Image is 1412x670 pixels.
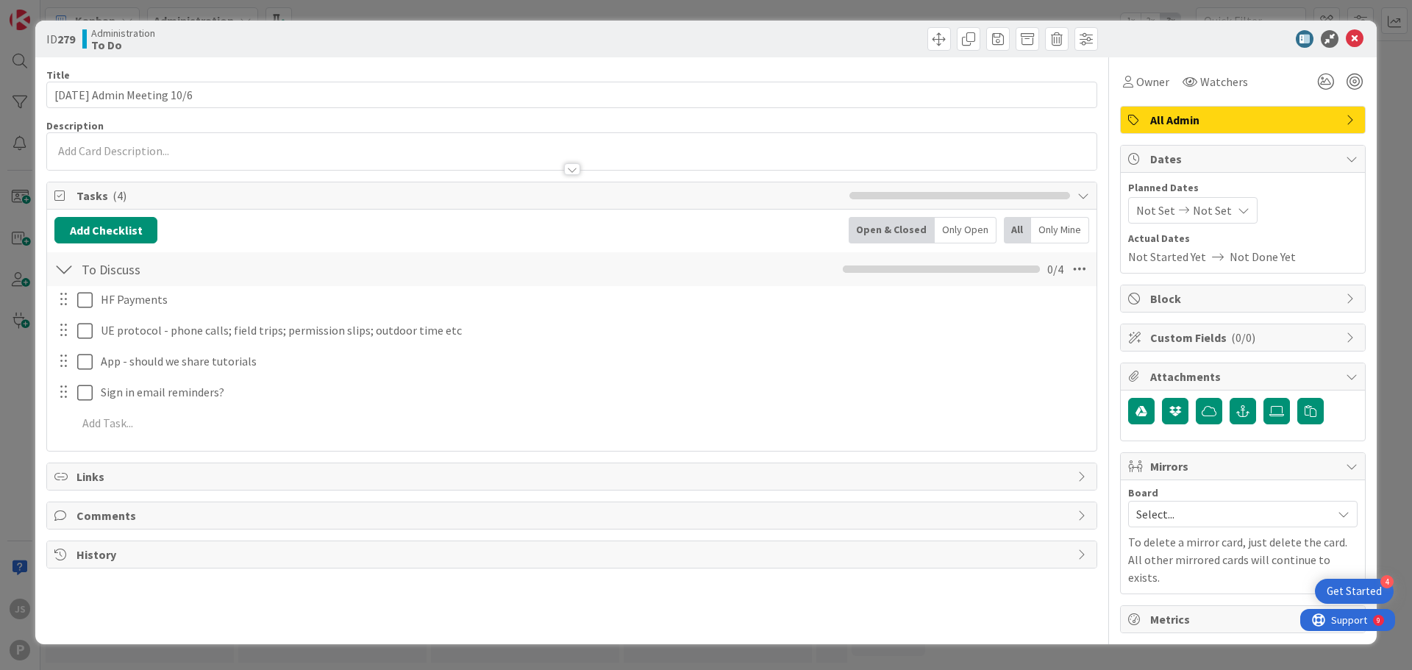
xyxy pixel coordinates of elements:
[1031,217,1089,243] div: Only Mine
[935,217,996,243] div: Only Open
[1315,579,1394,604] div: Open Get Started checklist, remaining modules: 4
[1004,217,1031,243] div: All
[1150,368,1338,385] span: Attachments
[1231,330,1255,345] span: ( 0/0 )
[76,187,842,204] span: Tasks
[1136,504,1324,524] span: Select...
[1150,150,1338,168] span: Dates
[1200,73,1248,90] span: Watchers
[1128,488,1158,498] span: Board
[1047,260,1063,278] span: 0 / 4
[1128,231,1358,246] span: Actual Dates
[46,68,70,82] label: Title
[1230,248,1296,265] span: Not Done Yet
[1327,584,1382,599] div: Get Started
[101,384,1086,401] p: Sign in email reminders?
[1150,457,1338,475] span: Mirrors
[1150,111,1338,129] span: All Admin
[1128,180,1358,196] span: Planned Dates
[91,39,155,51] b: To Do
[113,188,126,203] span: ( 4 )
[57,32,75,46] b: 279
[76,6,80,18] div: 9
[46,82,1097,108] input: type card name here...
[1136,202,1175,219] span: Not Set
[1128,248,1206,265] span: Not Started Yet
[54,217,157,243] button: Add Checklist
[1150,610,1338,628] span: Metrics
[76,468,1070,485] span: Links
[101,322,1086,339] p: UE protocol - phone calls; field trips; permission slips; outdoor time etc
[76,256,407,282] input: Add Checklist...
[76,546,1070,563] span: History
[76,507,1070,524] span: Comments
[1193,202,1232,219] span: Not Set
[1136,73,1169,90] span: Owner
[1150,290,1338,307] span: Block
[101,291,1086,308] p: HF Payments
[1150,329,1338,346] span: Custom Fields
[46,30,75,48] span: ID
[1380,575,1394,588] div: 4
[1128,533,1358,586] p: To delete a mirror card, just delete the card. All other mirrored cards will continue to exists.
[101,353,1086,370] p: App - should we share tutorials
[91,27,155,39] span: Administration
[849,217,935,243] div: Open & Closed
[31,2,67,20] span: Support
[46,119,104,132] span: Description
